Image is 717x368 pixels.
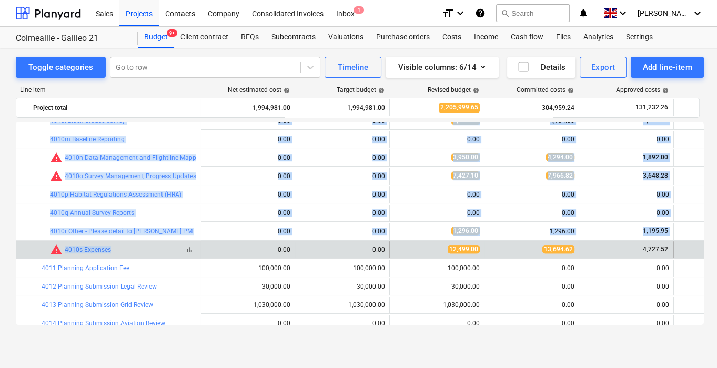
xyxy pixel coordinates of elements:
[205,320,290,327] div: 0.00
[489,99,574,116] div: 304,959.24
[322,27,370,48] div: Valuations
[65,172,249,180] a: 4010o Survey Management, Progress Updates and Client Liaison
[299,228,385,235] div: 0.00
[185,246,194,254] span: bar_chart
[16,33,125,44] div: Colmeallie - Galileo 21
[660,87,669,94] span: help
[376,87,385,94] span: help
[591,60,615,74] div: Export
[205,136,290,143] div: 0.00
[325,57,381,78] button: Timeline
[441,7,454,19] i: format_size
[577,27,620,48] div: Analytics
[50,170,63,182] span: Committed costs exceed revised budget
[50,191,181,198] a: 4010p Habitat Regulations Assessment (HRA)
[205,191,290,198] div: 0.00
[394,301,480,309] div: 1,030,000.00
[299,136,385,143] div: 0.00
[451,171,480,180] span: 7,427.10
[394,264,480,272] div: 100,000.00
[299,172,385,180] div: 0.00
[42,283,157,290] a: 4012 Planning Submission Legal Review
[205,283,290,290] div: 30,000.00
[634,103,669,112] span: 131,232.26
[439,103,480,113] span: 2,205,999.65
[620,27,659,48] a: Settings
[386,57,499,78] button: Visible columns:6/14
[138,27,174,48] a: Budget9+
[428,86,479,94] div: Revised budget
[583,301,669,309] div: 0.00
[235,27,265,48] div: RFQs
[50,243,63,256] span: Committed costs exceed revised budget
[16,57,106,78] button: Toggle categories
[454,7,467,19] i: keyboard_arrow_down
[50,136,125,143] a: 4010m Baseline Reporting
[299,301,385,309] div: 1,030,000.00
[338,60,368,74] div: Timeline
[299,320,385,327] div: 0.00
[205,264,290,272] div: 100,000.00
[468,27,504,48] a: Income
[451,227,480,235] span: 1,296.00
[642,60,692,74] div: Add line-item
[583,209,669,217] div: 0.00
[138,27,174,48] div: Budget
[50,228,193,235] a: 4010r Other - Please detail to [PERSON_NAME] PM
[583,283,669,290] div: 0.00
[205,228,290,235] div: 0.00
[28,60,93,74] div: Toggle categories
[489,209,574,217] div: 0.00
[642,172,669,179] span: 3,648.28
[299,191,385,198] div: 0.00
[578,7,589,19] i: notifications
[489,320,574,327] div: 0.00
[299,209,385,217] div: 0.00
[394,283,480,290] div: 30,000.00
[642,246,669,253] span: 4,727.52
[489,264,574,272] div: 0.00
[337,86,385,94] div: Target budget
[205,209,290,217] div: 0.00
[642,227,669,234] span: 1,195.95
[370,27,436,48] a: Purchase orders
[299,283,385,290] div: 30,000.00
[616,86,669,94] div: Approved costs
[299,264,385,272] div: 100,000.00
[631,57,704,78] button: Add line-item
[448,245,480,253] span: 12,499.00
[174,27,235,48] a: Client contract
[394,209,480,217] div: 0.00
[550,27,577,48] a: Files
[394,191,480,198] div: 0.00
[398,60,486,74] div: Visible columns : 6/14
[504,27,550,48] a: Cash flow
[489,191,574,198] div: 0.00
[546,153,574,161] span: 4,294.00
[565,87,574,94] span: help
[517,86,574,94] div: Committed costs
[475,7,486,19] i: Knowledge base
[496,4,570,22] button: Search
[42,264,129,272] a: 4011 Planning Application Fee
[50,209,134,217] a: 4010q Annual Survey Reports
[517,60,565,74] div: Details
[507,57,575,78] button: Details
[42,320,165,327] a: 4014 Planning Submission Aviation Review
[546,171,574,180] span: 7,966.82
[394,320,480,327] div: 0.00
[205,172,290,180] div: 0.00
[471,87,479,94] span: help
[489,228,574,235] div: 1,296.00
[265,27,322,48] div: Subcontracts
[354,6,364,14] span: 1
[664,318,717,368] iframe: Chat Widget
[583,320,669,327] div: 0.00
[580,57,627,78] button: Export
[299,154,385,161] div: 0.00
